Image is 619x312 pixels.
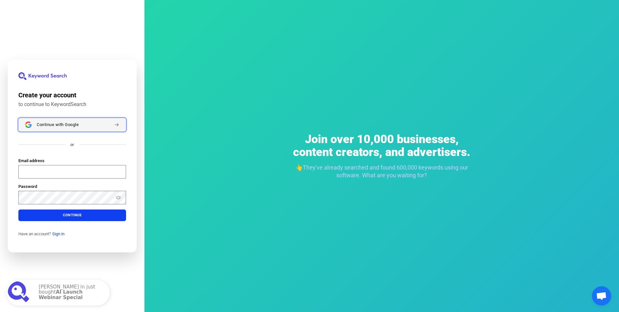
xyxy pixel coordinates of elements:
[18,118,126,132] button: Sign in with GoogleContinue with Google
[39,289,83,300] strong: AI Launch Webinar Special
[70,142,74,148] p: or
[52,231,64,237] a: Sign in
[39,284,103,301] p: [PERSON_NAME] in just bought
[18,72,67,80] img: KeywordSearch
[8,281,31,304] img: AI Launch Webinar Special
[18,158,44,164] label: Email address
[25,122,32,128] img: Sign in with Google
[37,122,79,127] span: Continue with Google
[284,164,480,179] p: 👆They've already searched and found 600,000 keywords using our software. What are you waiting for?
[18,231,51,237] span: Have an account?
[284,146,480,159] span: content creators, and advertisers.
[592,286,611,306] a: Open chat
[18,90,126,100] h1: Create your account
[114,194,122,201] button: Show password
[18,184,37,190] label: Password
[18,101,126,108] p: to continue to KeywordSearch
[18,210,126,221] button: Continue
[284,133,480,146] span: Join over 10,000 businesses,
